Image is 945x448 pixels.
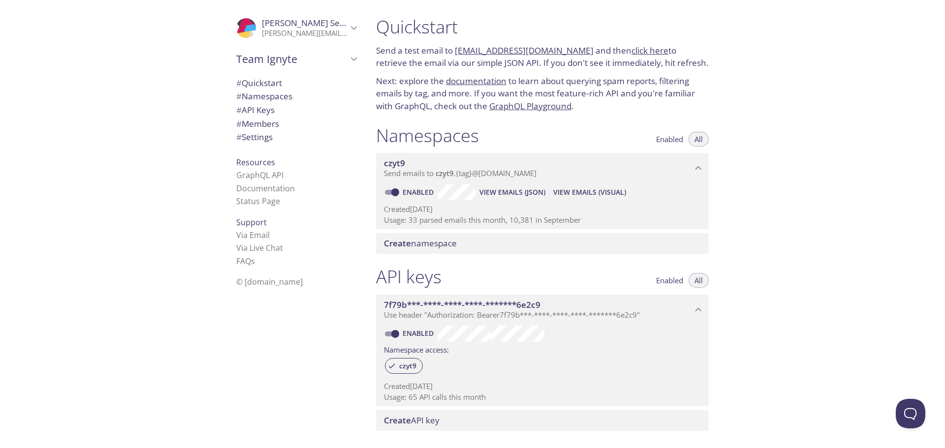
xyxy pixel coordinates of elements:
span: API Keys [236,104,275,116]
label: Namespace access: [384,342,449,356]
a: documentation [446,75,506,87]
div: Create API Key [376,410,709,431]
div: czyt9 namespace [376,153,709,183]
div: Quickstart [228,76,364,90]
span: # [236,77,242,89]
iframe: Help Scout Beacon - Open [896,399,925,428]
p: Send a test email to and then to retrieve the email via our simple JSON API. If you don't see it ... [376,44,709,69]
a: Enabled [401,329,438,338]
span: Members [236,118,279,129]
div: Create namespace [376,233,709,254]
span: API key [384,415,440,426]
span: Quickstart [236,77,282,89]
p: Created [DATE] [384,381,701,391]
button: All [689,132,709,147]
span: s [251,256,255,267]
span: Namespaces [236,90,292,102]
span: czyt9 [436,168,454,178]
a: click here [631,45,668,56]
span: Settings [236,131,273,143]
span: View Emails (Visual) [553,186,626,198]
span: namespace [384,238,457,249]
h1: API keys [376,266,441,288]
button: Enabled [650,273,689,288]
span: Resources [236,157,275,168]
div: Umayal Sethu [228,12,364,44]
a: [EMAIL_ADDRESS][DOMAIN_NAME] [455,45,594,56]
div: Namespaces [228,90,364,103]
h1: Quickstart [376,16,709,38]
a: Via Live Chat [236,242,283,253]
span: Send emails to . {tag} @[DOMAIN_NAME] [384,168,536,178]
button: View Emails (JSON) [475,184,549,200]
span: Create [384,238,411,249]
span: # [236,118,242,129]
span: Support [236,217,267,228]
span: [PERSON_NAME] Sethu [262,17,353,29]
span: # [236,104,242,116]
p: Next: explore the to learn about querying spam reports, filtering emails by tag, and more. If you... [376,75,709,113]
span: czyt9 [384,157,405,169]
button: Enabled [650,132,689,147]
div: czyt9 [385,358,423,374]
div: Team Settings [228,130,364,144]
div: API Keys [228,103,364,117]
a: Status Page [236,196,280,207]
span: View Emails (JSON) [479,186,545,198]
span: © [DOMAIN_NAME] [236,276,303,287]
a: Documentation [236,183,295,194]
button: All [689,273,709,288]
a: GraphQL API [236,170,283,180]
a: Enabled [401,187,438,197]
a: Via Email [236,230,270,240]
h1: Namespaces [376,124,479,147]
p: [PERSON_NAME][EMAIL_ADDRESS][DOMAIN_NAME] [262,29,347,38]
span: Team Ignyte [236,52,347,66]
div: Team Ignyte [228,46,364,72]
a: GraphQL Playground [489,100,571,112]
span: # [236,131,242,143]
button: View Emails (Visual) [549,184,630,200]
span: # [236,90,242,102]
div: Members [228,117,364,131]
p: Usage: 65 API calls this month [384,392,701,402]
span: czyt9 [393,361,422,370]
p: Usage: 33 parsed emails this month, 10,381 in September [384,215,701,225]
span: Create [384,415,411,426]
p: Created [DATE] [384,204,701,214]
a: FAQ [236,256,255,267]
